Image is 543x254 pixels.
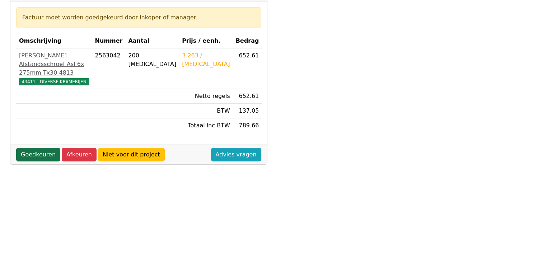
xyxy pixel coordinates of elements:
th: Nummer [92,34,126,48]
a: Afkeuren [62,148,97,161]
a: Niet voor dit project [98,148,165,161]
th: Omschrijving [16,34,92,48]
td: Netto regels [179,89,233,104]
td: 137.05 [233,104,262,118]
td: Totaal inc BTW [179,118,233,133]
a: Advies vragen [211,148,261,161]
td: 789.66 [233,118,262,133]
div: 200 [MEDICAL_DATA] [128,51,176,69]
td: 652.61 [233,89,262,104]
span: 43411 - DIVERSE KRAMERIJEN [19,78,89,85]
div: Factuur moet worden goedgekeurd door inkoper of manager. [22,13,255,22]
th: Aantal [125,34,179,48]
a: [PERSON_NAME] Afstandsschroef Asl 6x 275mm Tx30 481343411 - DIVERSE KRAMERIJEN [19,51,89,86]
td: BTW [179,104,233,118]
div: [PERSON_NAME] Afstandsschroef Asl 6x 275mm Tx30 4813 [19,51,89,77]
td: 2563042 [92,48,126,89]
th: Prijs / eenh. [179,34,233,48]
td: 652.61 [233,48,262,89]
div: 3.263 / [MEDICAL_DATA] [182,51,230,69]
th: Bedrag [233,34,262,48]
a: Goedkeuren [16,148,60,161]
